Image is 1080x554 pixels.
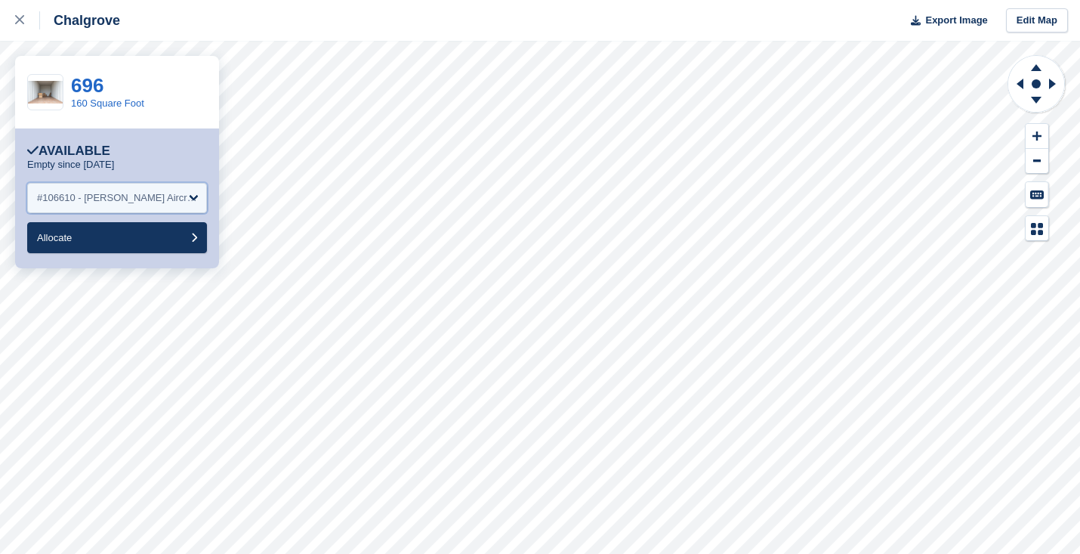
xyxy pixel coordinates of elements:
a: 696 [71,74,103,97]
button: Zoom In [1026,124,1048,149]
span: Export Image [925,13,987,28]
div: Chalgrove [40,11,120,29]
button: Keyboard Shortcuts [1026,182,1048,207]
button: Zoom Out [1026,149,1048,174]
a: Edit Map [1006,8,1068,33]
button: Export Image [902,8,988,33]
div: Available [27,144,110,159]
p: Empty since [DATE] [27,159,114,171]
div: #106610 - [PERSON_NAME] Aircraft company Ltd [37,190,197,206]
button: Map Legend [1026,216,1048,241]
button: Allocate [27,222,207,253]
a: 160 Square Foot [71,97,144,109]
img: 160%20Square%20Foot.jpg [28,81,63,104]
span: Allocate [37,232,72,243]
